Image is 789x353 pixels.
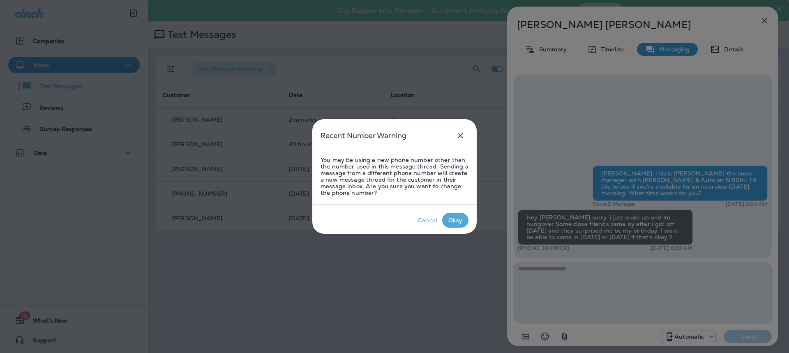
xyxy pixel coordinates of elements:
div: Cancel [418,217,437,224]
button: Okay [442,213,468,228]
button: Cancel [413,213,442,228]
button: close [452,127,468,144]
h5: Recent Number Warning [321,129,406,142]
div: Okay [448,217,463,224]
p: You may be using a new phone number other than the number used in this message thread. Sending a ... [321,157,468,196]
